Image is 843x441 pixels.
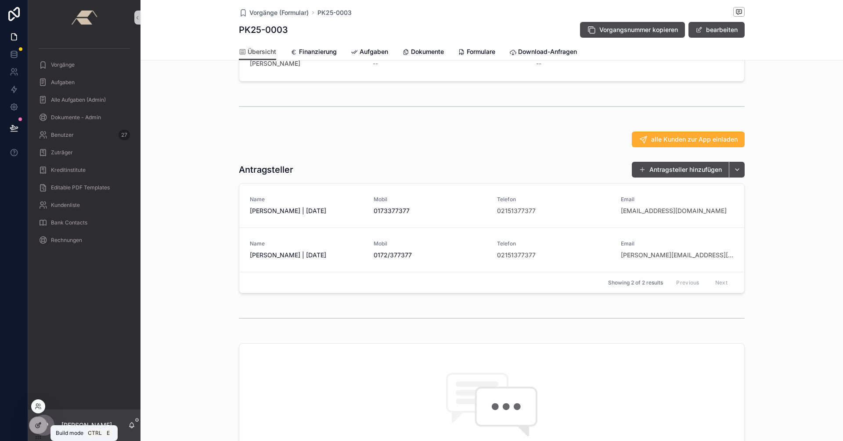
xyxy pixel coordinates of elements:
[61,421,112,430] p: [PERSON_NAME]
[33,127,135,143] a: Benutzer27
[373,59,378,68] span: --
[250,251,363,260] span: [PERSON_NAME] | [DATE]
[104,430,112,437] span: E
[51,184,110,191] span: Editable PDF Templates
[239,24,288,36] h1: PK25-0003
[51,237,82,244] span: Rechnungen
[290,44,337,61] a: Finanzierung
[87,429,103,437] span: Ctrl
[71,11,97,25] img: App logo
[374,196,487,203] span: Mobil
[33,162,135,178] a: Kreditinstitute
[249,8,309,17] span: Vorgänge (Formular)
[33,145,135,160] a: Zuträger
[51,132,74,139] span: Benutzer
[239,228,744,272] a: Name[PERSON_NAME] | [DATE]Mobil0172/377377Telefon02151377377Email[PERSON_NAME][EMAIL_ADDRESS][DOM...
[411,47,444,56] span: Dokumente
[51,219,87,226] span: Bank Contacts
[621,240,734,247] span: Email
[402,44,444,61] a: Dokumente
[351,44,388,61] a: Aufgaben
[33,232,135,248] a: Rechnungen
[317,8,352,17] a: PK25-0003
[239,44,276,60] a: Übersicht
[497,206,536,215] a: 02151377377
[497,240,610,247] span: Telefon
[467,47,495,56] span: Formulare
[250,240,363,247] span: Name
[632,132,745,147] button: alle Kunden zur App einladen
[299,47,337,56] span: Finanzierung
[580,22,685,38] button: Vorgangsnummer kopieren
[239,8,309,17] a: Vorgänge (Formular)
[33,75,135,90] a: Aufgaben
[497,251,536,260] a: 02151377377
[33,57,135,73] a: Vorgänge
[51,114,101,121] span: Dokumente - Admin
[621,206,727,215] a: [EMAIL_ADDRESS][DOMAIN_NAME]
[33,92,135,108] a: Alle Aufgaben (Admin)
[51,202,80,209] span: Kundenliste
[28,35,140,260] div: scrollable content
[33,215,135,231] a: Bank Contacts
[51,96,106,103] span: Alle Aufgaben (Admin)
[632,162,729,178] button: Antragsteller hinzufügen
[33,180,135,196] a: Editable PDF Templates
[497,196,610,203] span: Telefon
[518,47,577,56] span: Download-Anfragen
[51,167,86,174] span: Kreditinstitute
[239,184,744,228] a: Name[PERSON_NAME] | [DATE]Mobil0173377377Telefon02151377377Email[EMAIL_ADDRESS][DOMAIN_NAME]
[621,251,734,260] a: [PERSON_NAME][EMAIL_ADDRESS][DOMAIN_NAME]
[651,135,738,144] span: alle Kunden zur App einladen
[250,196,363,203] span: Name
[250,206,363,215] span: [PERSON_NAME] | [DATE]
[536,59,541,68] span: --
[33,110,135,125] a: Dokumente - Admin
[33,197,135,213] a: Kundenliste
[360,47,388,56] span: Aufgaben
[608,279,663,286] span: Showing 2 of 2 results
[458,44,495,61] a: Formulare
[51,61,75,68] span: Vorgänge
[119,130,130,140] div: 27
[248,47,276,56] span: Übersicht
[56,430,83,437] span: Build mode
[250,59,300,68] a: [PERSON_NAME]
[239,164,293,176] h1: Antragsteller
[688,22,745,38] button: bearbeiten
[51,149,73,156] span: Zuträger
[51,79,75,86] span: Aufgaben
[374,251,487,260] span: 0172/377377
[374,206,487,215] span: 0173377377
[374,240,487,247] span: Mobil
[599,25,678,34] span: Vorgangsnummer kopieren
[509,44,577,61] a: Download-Anfragen
[621,196,734,203] span: Email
